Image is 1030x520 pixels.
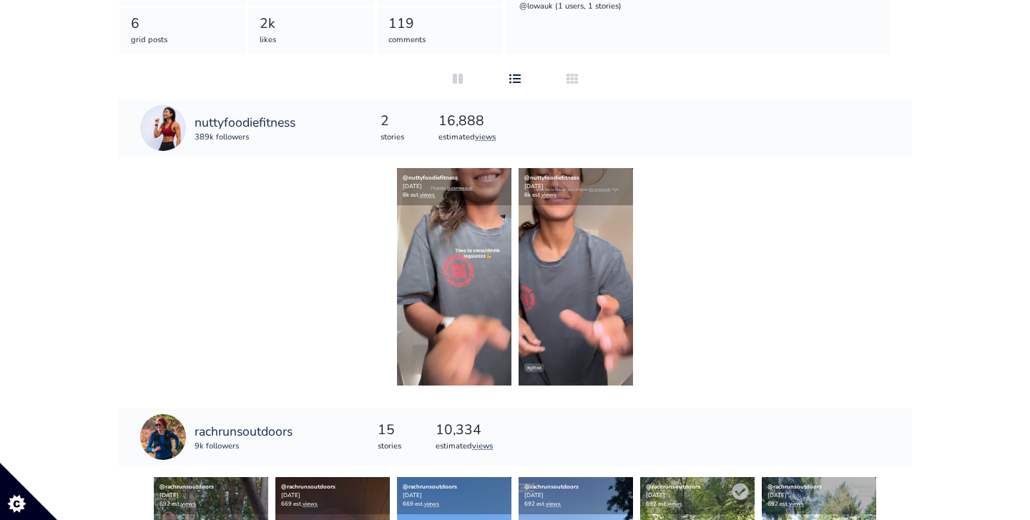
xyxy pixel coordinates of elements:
div: 16,888 [438,111,496,132]
a: nuttyfoodiefitness [195,113,295,132]
a: views [667,500,682,508]
div: estimated [438,132,496,144]
img: 4729031041.jpg [140,414,186,460]
div: [DATE] 692 est. [762,477,876,514]
div: estimated [436,441,493,453]
div: 9k followers [195,441,293,453]
div: [DATE] 692 est. [640,477,755,514]
div: 6 [131,14,235,34]
a: views [546,500,561,508]
a: @rachrunsoutdoors [403,483,457,491]
div: [DATE] 692 est. [519,477,633,514]
a: views [420,191,435,199]
a: views [424,500,439,508]
div: likes [260,34,363,46]
a: @rachrunsoutdoors [160,483,214,491]
div: 389k followers [195,132,295,144]
a: views [475,132,496,142]
div: 119 [388,14,492,34]
a: @nuttyfoodiefitness [403,174,458,182]
div: [DATE] 692 est. [154,477,268,514]
a: rachrunsoutdoors [195,422,293,441]
div: comments [388,34,492,46]
a: views [472,441,493,451]
a: views [181,500,196,508]
div: [DATE] 669 est. [397,477,511,514]
div: grid posts [131,34,235,46]
a: @rachrunsoutdoors [767,483,822,491]
a: @rachrunsoutdoors [646,483,700,491]
a: @rachrunsoutdoors [281,483,335,491]
a: views [789,500,804,508]
a: @rachrunsoutdoors [524,483,579,491]
div: 2k [260,14,363,34]
div: [DATE] 669 est. [275,477,390,514]
a: views [303,500,318,508]
div: [DATE] 8k est. [397,168,511,205]
div: 2 [381,111,404,132]
div: 15 [378,420,401,441]
div: 10,334 [436,420,493,441]
a: @nuttyfoodiefitness [524,174,579,182]
a: views [541,191,556,199]
div: stories [378,441,401,453]
div: [DATE] 8k est. [519,168,633,205]
div: stories [381,132,404,144]
img: 3435923886.jpg [140,105,186,151]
